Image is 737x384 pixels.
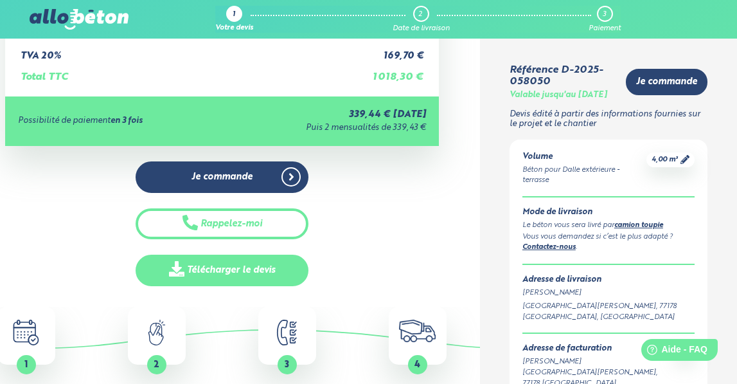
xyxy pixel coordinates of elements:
td: 169,70 € [369,41,426,62]
img: truck.c7a9816ed8b9b1312949.png [399,320,436,342]
button: Rappelez-moi [136,208,309,240]
div: Valable jusqu'au [DATE] [510,91,607,100]
a: Télécharger le devis [136,255,309,286]
span: 4 [414,360,420,369]
div: Puis 2 mensualités de 339,43 € [226,123,425,133]
span: Je commande [191,172,253,183]
div: 2 [418,10,422,19]
a: Je commande [136,161,309,193]
span: 3 [285,360,289,369]
td: TVA 20% [18,41,369,62]
div: Béton pour Dalle extérieure - terrasse [522,165,646,187]
strong: en 3 fois [111,116,143,125]
img: allobéton [30,9,129,30]
div: 339,44 € [DATE] [226,109,425,120]
div: [PERSON_NAME] [522,356,675,367]
div: 3 [603,10,606,19]
div: 1 [233,11,235,19]
div: [PERSON_NAME] [522,288,695,298]
a: 2 Date de livraison [393,6,450,33]
a: 1 Votre devis [215,6,253,33]
div: Volume [522,152,646,162]
p: Devis édité à partir des informations fournies sur le projet et le chantier [510,110,707,129]
div: Date de livraison [393,24,450,33]
div: Vous vous demandez si c’est le plus adapté ? . [522,232,695,254]
span: Je commande [636,77,697,87]
div: Adresse de facturation [522,344,675,354]
div: Adresse de livraison [522,275,695,285]
div: Mode de livraison [522,208,695,217]
a: Je commande [626,69,707,95]
td: Total TTC [18,61,369,83]
a: Contactez-nous [522,244,576,251]
a: camion toupie [614,222,663,229]
div: Référence D-2025-058050 [510,64,616,88]
iframe: Help widget launcher [623,334,723,370]
span: 1 [24,360,28,369]
div: Paiement [589,24,621,33]
td: 1 018,30 € [369,61,426,83]
span: 2 [154,360,159,369]
div: [GEOGRAPHIC_DATA][PERSON_NAME], 77178 [GEOGRAPHIC_DATA], [GEOGRAPHIC_DATA] [522,301,695,323]
a: 3 Paiement [589,6,621,33]
div: Votre devis [215,24,253,33]
div: Le béton vous sera livré par [522,220,695,232]
div: Possibilité de paiement [18,116,226,126]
